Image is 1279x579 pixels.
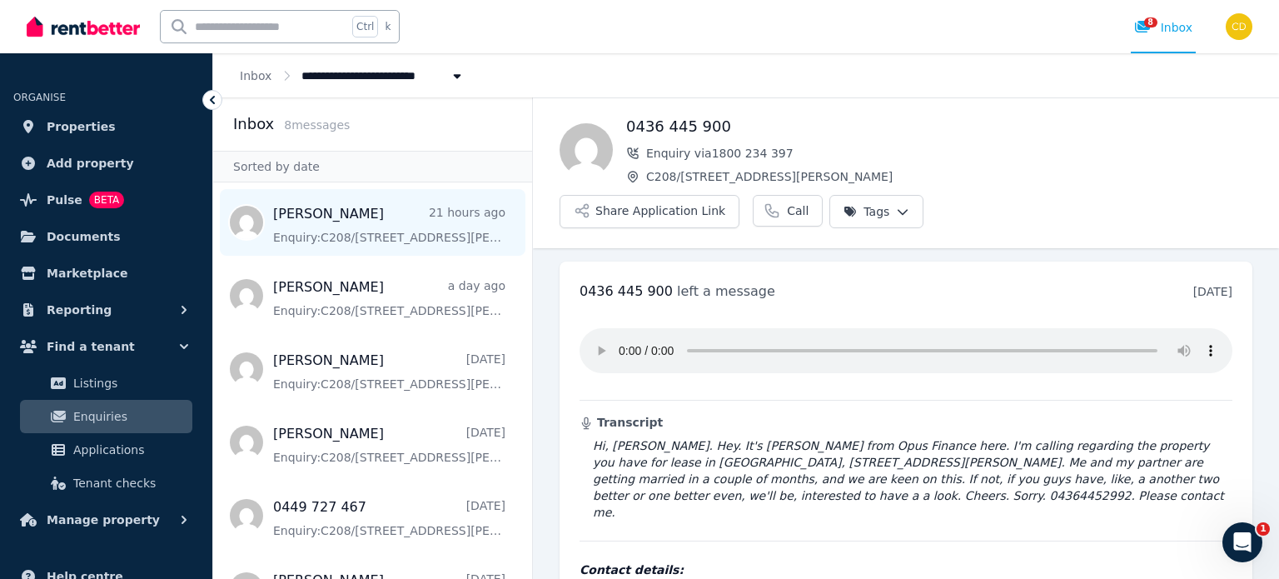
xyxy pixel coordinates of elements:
[73,440,186,460] span: Applications
[1144,17,1157,27] span: 8
[844,203,889,220] span: Tags
[89,192,124,208] span: BETA
[20,400,192,433] a: Enquiries
[13,92,66,103] span: ORGANISE
[233,112,274,136] h2: Inbox
[646,145,1252,162] span: Enquiry via 1800 234 397
[73,473,186,493] span: Tenant checks
[560,123,613,177] img: 0436 445 900
[240,69,271,82] a: Inbox
[273,424,505,466] a: [PERSON_NAME][DATE]Enquiry:C208/[STREET_ADDRESS][PERSON_NAME].
[13,293,199,327] button: Reporting
[580,437,1232,521] blockquote: Hi, [PERSON_NAME]. Hey. It's [PERSON_NAME] from Opus Finance here. I'm calling regarding the prop...
[352,16,378,37] span: Ctrl
[13,503,199,537] button: Manage property
[273,497,505,539] a: 0449 727 467[DATE]Enquiry:C208/[STREET_ADDRESS][PERSON_NAME].
[47,153,134,173] span: Add property
[47,263,127,283] span: Marketplace
[47,117,116,137] span: Properties
[47,510,160,530] span: Manage property
[47,300,112,320] span: Reporting
[213,53,492,97] nav: Breadcrumb
[13,257,199,290] a: Marketplace
[829,195,923,228] button: Tags
[753,195,823,227] a: Call
[626,115,1252,138] h1: 0436 445 900
[580,562,1232,578] h4: Contact details:
[20,433,192,467] a: Applications
[47,337,135,357] span: Find a tenant
[1134,19,1192,36] div: Inbox
[284,118,350,132] span: 8 message s
[677,283,775,299] span: left a message
[273,204,505,246] a: [PERSON_NAME]21 hours agoEnquiry:C208/[STREET_ADDRESS][PERSON_NAME].
[13,147,199,180] a: Add property
[73,373,186,393] span: Listings
[1222,522,1262,562] iframe: Intercom live chat
[580,414,1232,431] h3: Transcript
[1257,522,1270,536] span: 1
[13,183,199,217] a: PulseBETA
[73,407,186,427] span: Enquiries
[385,20,391,33] span: k
[646,168,1252,185] span: C208/[STREET_ADDRESS][PERSON_NAME]
[213,151,532,182] div: Sorted by date
[13,220,199,253] a: Documents
[47,190,82,210] span: Pulse
[13,330,199,363] button: Find a tenant
[20,467,192,500] a: Tenant checks
[27,14,140,39] img: RentBetter
[1193,285,1232,298] time: [DATE]
[273,277,505,319] a: [PERSON_NAME]a day agoEnquiry:C208/[STREET_ADDRESS][PERSON_NAME].
[787,202,809,219] span: Call
[20,367,192,400] a: Listings
[273,351,505,392] a: [PERSON_NAME][DATE]Enquiry:C208/[STREET_ADDRESS][PERSON_NAME].
[560,195,739,228] button: Share Application Link
[1226,13,1252,40] img: Chris Dimitropoulos
[13,110,199,143] a: Properties
[580,283,673,299] span: 0436 445 900
[47,227,121,247] span: Documents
